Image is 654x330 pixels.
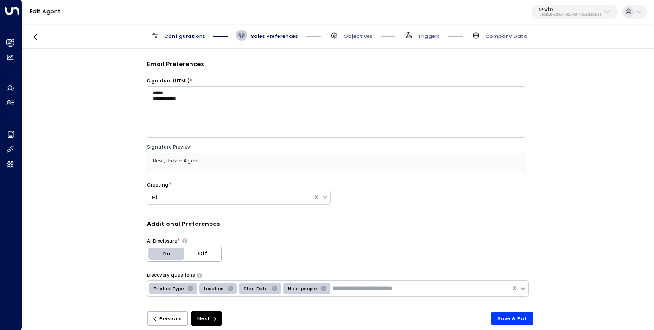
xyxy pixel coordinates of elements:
[147,246,184,261] button: On
[147,272,195,279] label: Discovery questions
[147,60,529,70] h3: Email Preferences
[491,312,533,325] button: Save & Exit
[251,32,298,40] span: Sales Preferences
[164,32,205,40] span: Configurations
[241,284,269,293] div: Start Date
[539,13,601,17] p: fd30d3d9-c56b-463c-981f-06af2b852133
[539,6,601,12] p: x+why
[30,7,61,15] a: Edit Agent
[182,238,187,243] button: Choose whether the agent should proactively disclose its AI nature in communications or only reve...
[318,284,329,293] div: Remove No. of people
[343,32,373,40] span: Objectives
[225,284,235,293] div: Remove Location
[153,157,519,165] div: Best, Broker Agent
[152,193,309,201] div: Hi
[485,32,527,40] span: Company Data
[147,78,190,84] label: Signature (HTML)
[201,284,225,293] div: Location
[147,219,529,230] h3: Additional Preferences
[191,311,222,326] button: Next
[197,273,202,278] button: Select the types of questions the agent should use to engage leads in initial emails. These help ...
[147,182,168,188] label: Greeting
[147,144,525,150] div: Signature Preview
[285,284,318,293] div: No. of people
[531,5,618,19] button: x+whyfd30d3d9-c56b-463c-981f-06af2b852133
[185,284,196,293] div: Remove Product Type
[147,238,177,244] label: AI Disclosure
[147,311,188,326] button: Previous
[184,246,221,261] button: Off
[151,284,185,293] div: Product Type
[418,32,440,40] span: Triggers
[269,284,279,293] div: Remove Start Date
[147,246,222,262] div: Platform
